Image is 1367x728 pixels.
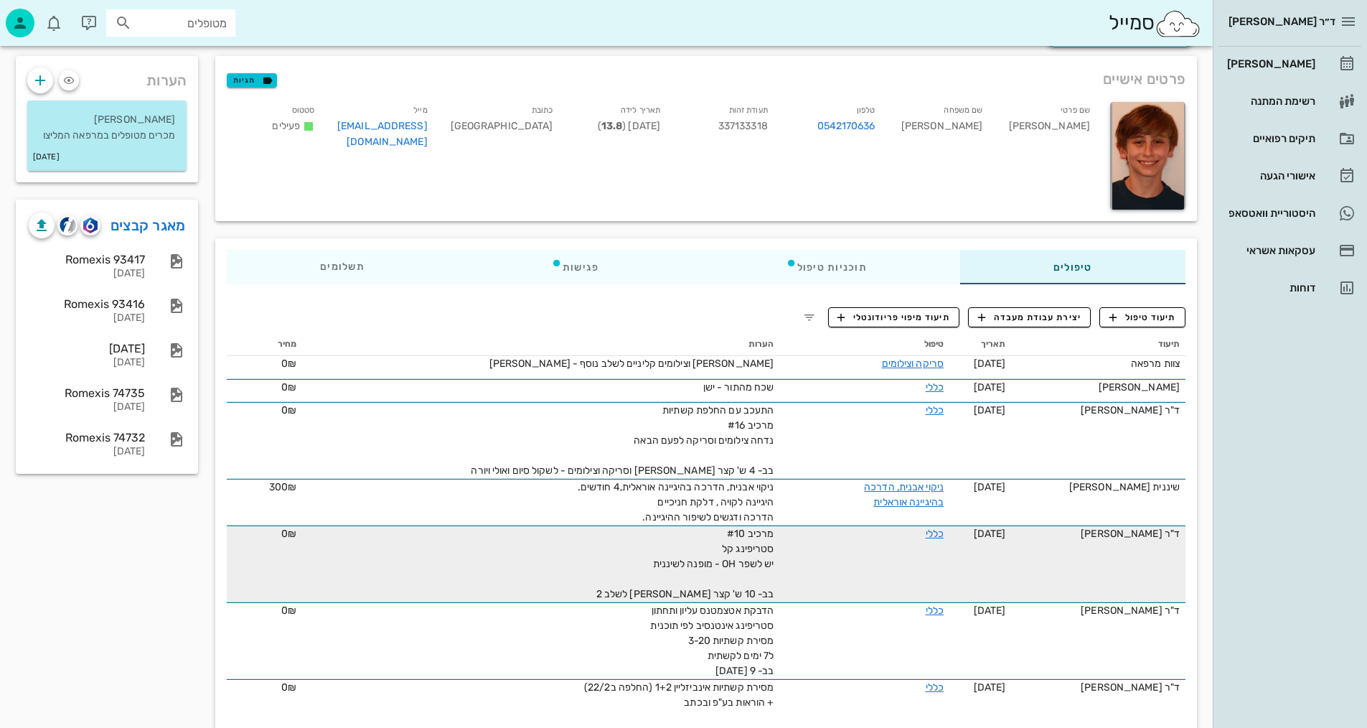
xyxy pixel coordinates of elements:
[887,99,995,159] div: [PERSON_NAME]
[281,605,296,617] span: 0₪
[29,357,145,369] div: [DATE]
[974,381,1006,393] span: [DATE]
[968,307,1091,327] button: יצירת עבודת מעבדה
[926,681,944,694] a: כללי
[926,404,944,416] a: כללי
[80,215,100,235] button: romexis logo
[16,56,198,98] div: הערות
[39,112,175,144] p: [PERSON_NAME] מכרים מטופלים במרפאה המליצו
[1218,196,1361,230] a: היסטוריית וואטסאפ
[60,217,76,233] img: cliniview logo
[1017,603,1180,618] div: ד"ר [PERSON_NAME]
[779,333,949,356] th: טיפול
[1224,95,1315,107] div: רשימת המתנה
[974,681,1006,694] span: [DATE]
[303,333,780,356] th: הערות
[1218,47,1361,81] a: [PERSON_NAME]
[926,528,944,540] a: כללי
[828,307,960,327] button: תיעוד מיפוי פריודונטלי
[944,106,982,115] small: שם משפחה
[29,297,145,311] div: Romexis 93416
[1017,526,1180,541] div: ד"ר [PERSON_NAME]
[949,333,1011,356] th: תאריך
[1017,380,1180,395] div: [PERSON_NAME]
[83,218,97,233] img: romexis logo
[532,106,553,115] small: כתובת
[1061,106,1090,115] small: שם פרטי
[1103,67,1185,90] span: פרטים אישיים
[29,431,145,444] div: Romexis 74732
[994,99,1101,159] div: [PERSON_NAME]
[489,358,774,370] span: [PERSON_NAME] וצילומים קליניים לשלב נוסף - [PERSON_NAME]
[292,106,315,115] small: סטטוס
[1224,245,1315,256] div: עסקאות אשראי
[1218,84,1361,118] a: רשימת המתנה
[413,106,427,115] small: מייל
[1224,58,1315,70] div: [PERSON_NAME]
[1224,170,1315,182] div: אישורי הגעה
[451,120,553,132] span: [GEOGRAPHIC_DATA]
[1017,356,1180,371] div: צוות מרפאה
[578,481,774,523] span: ניקוי אבנית, הדרכה בהיגיינה אוראלית,4 חודשים. היגיינה לקויה , דלקת חניכיים הדרכה ודגשים לשיפור הה...
[1017,403,1180,418] div: ד"ר [PERSON_NAME]
[926,381,944,393] a: כללי
[978,311,1081,324] span: יצירת עבודת מעבדה
[882,358,944,370] a: סריקה וצילומים
[1218,233,1361,268] a: עסקאות אשראי
[1218,159,1361,193] a: אישורי הגעה
[320,262,365,272] span: תשלומים
[703,381,774,393] span: שכח מהתור - ישן
[837,311,950,324] span: תיעוד מיפוי פריודונטלי
[857,106,875,115] small: טלפון
[960,250,1185,284] div: טיפולים
[817,118,875,134] a: 0542170636
[233,74,271,87] span: תגיות
[42,11,51,20] span: תג
[729,106,768,115] small: תעודת זהות
[926,605,944,617] a: כללי
[29,268,145,280] div: [DATE]
[718,120,768,132] span: 337133318
[281,404,296,416] span: 0₪
[29,386,145,400] div: Romexis 74735
[1099,307,1185,327] button: תיעוד טיפול
[596,528,774,600] span: מרכיב #10 סטריפינג קל יש לשפר OH - מופנה לשיננית בב- 10 ש' קצר [PERSON_NAME] לשלב 2
[227,73,277,88] button: תגיות
[272,120,300,132] span: פעילים
[281,358,296,370] span: 0₪
[1224,207,1315,219] div: היסטוריית וואטסאפ
[974,528,1006,540] span: [DATE]
[1017,480,1180,495] div: שיננית [PERSON_NAME]
[1017,680,1180,695] div: ד"ר [PERSON_NAME]
[974,404,1006,416] span: [DATE]
[29,253,145,266] div: Romexis 93417
[29,342,145,355] div: [DATE]
[1218,121,1361,156] a: תיקים רפואיים
[598,120,660,132] span: [DATE] ( )
[29,446,145,458] div: [DATE]
[864,481,944,508] a: ניקוי אבנית, הדרכה בהיגיינה אוראלית
[281,681,296,694] span: 0₪
[227,333,302,356] th: מחיר
[692,250,960,284] div: תוכניות טיפול
[33,149,60,165] small: [DATE]
[974,358,1006,370] span: [DATE]
[1218,271,1361,305] a: דוחות
[1109,8,1201,39] div: סמייל
[1155,9,1201,38] img: SmileCloud logo
[458,250,692,284] div: פגישות
[471,404,774,477] span: התעכב עם החלפת קשתיות מרכיב #16 נדחה צילומים וסריקה לפעם הבאה בב- 4 ש' קצר [PERSON_NAME] וסריקה ו...
[281,528,296,540] span: 0₪
[1011,333,1185,356] th: תיעוד
[29,312,145,325] div: [DATE]
[1224,282,1315,294] div: דוחות
[650,605,774,677] span: הדבקת אטצמטנס עליון ותחתון סטריפינג אינטנסיב לפי תוכנית מסירת קשתיות 3-20 ל7 ימים לקשתית בב- 9 [D...
[281,381,296,393] span: 0₪
[57,215,77,235] button: cliniview logo
[974,605,1006,617] span: [DATE]
[621,106,660,115] small: תאריך לידה
[269,481,296,493] span: 300₪
[601,120,622,132] strong: 13.8
[1229,15,1335,28] span: ד״ר [PERSON_NAME]
[111,214,186,237] a: מאגר קבצים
